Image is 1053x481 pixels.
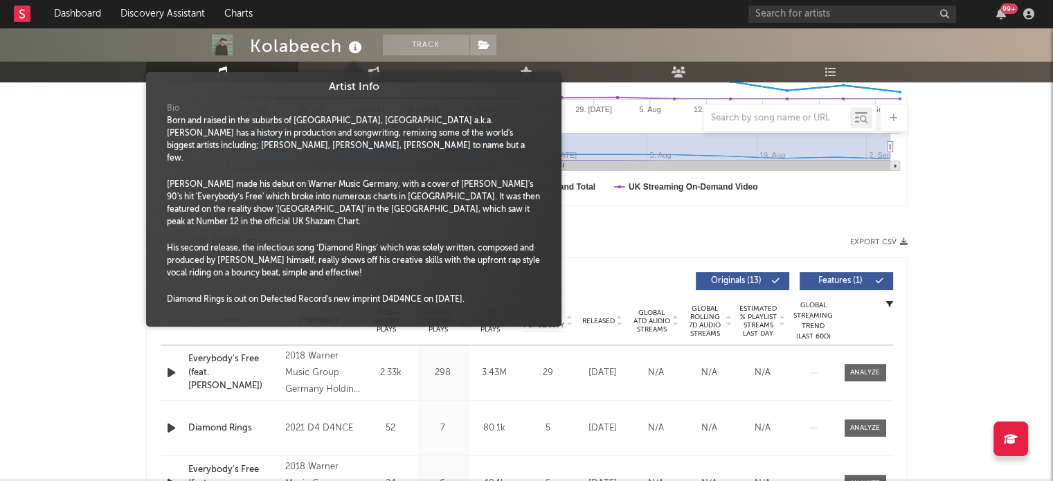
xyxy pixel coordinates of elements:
[633,366,679,380] div: N/A
[420,421,465,435] div: 7
[748,6,956,23] input: Search for artists
[628,182,757,192] text: UK Streaming On-Demand Video
[696,272,789,290] button: Originals(13)
[383,35,469,55] button: Track
[285,420,361,437] div: 2021 D4 D4NCE
[524,366,573,380] div: 29
[167,179,541,228] div: [PERSON_NAME] made his debut on Warner Music Germany, with a cover of [PERSON_NAME]'s 90's hit 'E...
[850,238,908,246] button: Export CSV
[739,305,777,338] span: Estimated % Playlist Streams Last Day
[188,352,279,393] a: Everybody's Free (feat. [PERSON_NAME])
[996,8,1006,19] button: 99+
[739,421,786,435] div: N/A
[633,309,671,334] span: Global ATD Audio Streams
[800,272,893,290] button: Features(1)
[285,348,361,398] div: 2018 Warner Music Group Germany Holding GmbH / A Warner Music Group Company
[809,277,872,285] span: Features ( 1 )
[686,421,732,435] div: N/A
[420,366,465,380] div: 298
[633,421,679,435] div: N/A
[188,421,279,435] a: Diamond Rings
[869,151,891,159] text: 2. Sep
[167,115,541,165] div: Born and raised in the suburbs of [GEOGRAPHIC_DATA], [GEOGRAPHIC_DATA] a.k.a. [PERSON_NAME] has a...
[250,35,366,57] div: Kolabeech
[368,421,413,435] div: 52
[739,366,786,380] div: N/A
[368,366,413,380] div: 2.33k
[579,421,626,435] div: [DATE]
[167,102,179,115] span: Bio
[686,305,724,338] span: Global Rolling 7D Audio Streams
[472,366,517,380] div: 3.43M
[167,242,541,280] div: His second release, the infectious song ‘Diamond Rings’ which was solely written, composed and pr...
[686,366,732,380] div: N/A
[156,79,551,96] div: Artist Info
[705,277,768,285] span: Originals ( 13 )
[579,366,626,380] div: [DATE]
[524,421,573,435] div: 5
[793,300,834,342] div: Global Streaming Trend (Last 60D)
[582,317,615,325] span: Released
[167,293,465,306] div: Diamond Rings is out on Defected Record's new imprint D4D4NCE on [DATE].
[704,113,850,124] input: Search by song name or URL
[1000,3,1018,14] div: 99 +
[472,421,517,435] div: 80.1k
